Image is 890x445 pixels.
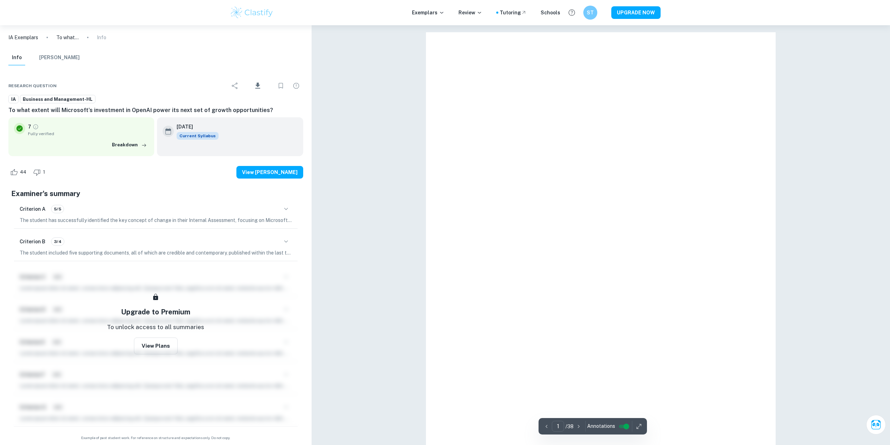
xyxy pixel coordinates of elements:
p: Exemplars [412,9,444,16]
span: Example of past student work. For reference on structure and expectations only. Do not copy. [8,435,303,440]
button: Ask Clai [866,415,886,434]
a: Tutoring [500,9,527,16]
div: Dislike [31,167,49,178]
div: Like [8,167,30,178]
button: View [PERSON_NAME] [236,166,303,179]
div: Bookmark [274,79,288,93]
span: Research question [8,83,57,89]
span: Current Syllabus [177,132,219,140]
span: 5/5 [51,206,64,212]
p: The student has successfully identified the key concept of change in their Internal Assessment, f... [20,216,292,224]
p: / 38 [565,423,574,430]
span: 44 [16,169,30,176]
a: Business and Management-HL [20,95,95,104]
button: Help and Feedback [566,7,578,19]
h6: ST [586,9,594,16]
p: The student included five supporting documents, all of which are credible and contemporary, publi... [20,249,292,257]
img: Clastify logo [230,6,274,20]
h6: [DATE] [177,123,213,131]
a: Grade fully verified [33,124,39,130]
button: Info [8,50,25,65]
button: Breakdown [110,140,149,150]
div: Share [228,79,242,93]
p: Info [97,34,106,41]
h6: Criterion A [20,205,45,213]
span: IA [9,96,18,103]
p: 7 [28,123,31,131]
button: View Plans [134,338,178,354]
span: 3/4 [51,238,64,245]
h6: Criterion B [20,238,45,245]
a: IA Exemplars [8,34,38,41]
button: [PERSON_NAME] [39,50,80,65]
button: UPGRADE NOW [611,6,661,19]
h6: To what extent will Microsoft’s investment in OpenAI power its next set of growth opportunities? [8,106,303,114]
a: Schools [541,9,560,16]
h5: Upgrade to Premium [121,307,190,317]
h5: Examiner's summary [11,188,300,199]
p: To unlock access to all summaries [107,323,204,332]
span: Business and Management-HL [20,96,95,103]
div: This exemplar is based on the current syllabus. Feel free to refer to it for inspiration/ideas wh... [177,132,219,140]
div: Report issue [289,79,303,93]
span: 1 [39,169,49,176]
p: Review [458,9,482,16]
div: Download [243,77,272,95]
a: IA [8,95,19,104]
p: To what extent will Microsoft’s investment in OpenAI power its next set of growth opportunities? [56,34,79,41]
span: Fully verified [28,131,149,137]
span: Annotations [587,423,615,430]
button: ST [583,6,597,20]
